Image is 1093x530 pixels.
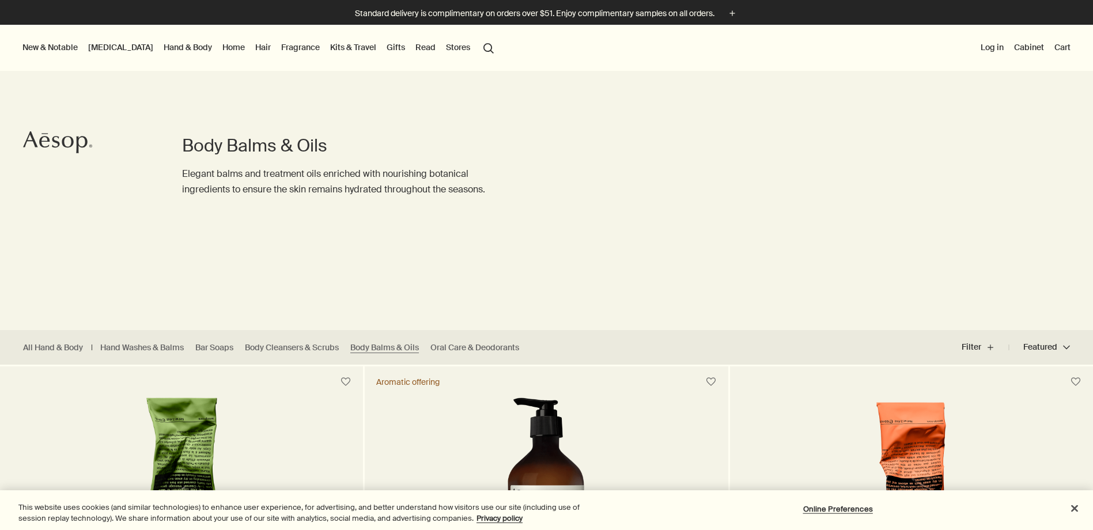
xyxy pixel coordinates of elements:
[182,134,500,157] h1: Body Balms & Oils
[384,40,407,55] a: Gifts
[376,377,440,387] div: Aromatic offering
[20,40,80,55] button: New & Notable
[413,40,438,55] a: Read
[962,334,1009,361] button: Filter
[245,342,339,353] a: Body Cleansers & Scrubs
[86,40,156,55] a: [MEDICAL_DATA]
[444,40,472,55] button: Stores
[430,342,519,353] a: Oral Care & Deodorants
[195,342,233,353] a: Bar Soaps
[20,25,499,71] nav: primary
[100,342,184,353] a: Hand Washes & Balms
[1052,40,1073,55] button: Cart
[279,40,322,55] a: Fragrance
[802,498,874,521] button: Online Preferences, Opens the preference center dialog
[253,40,273,55] a: Hair
[20,128,95,160] a: Aesop
[355,7,714,20] p: Standard delivery is complimentary on orders over $51. Enjoy complimentary samples on all orders.
[335,372,356,392] button: Save to cabinet
[1012,40,1046,55] a: Cabinet
[1065,372,1086,392] button: Save to cabinet
[355,7,739,20] button: Standard delivery is complimentary on orders over $51. Enjoy complimentary samples on all orders.
[220,40,247,55] a: Home
[478,36,499,58] button: Open search
[18,502,601,524] div: This website uses cookies (and similar technologies) to enhance user experience, for advertising,...
[161,40,214,55] a: Hand & Body
[1009,334,1070,361] button: Featured
[23,342,83,353] a: All Hand & Body
[476,513,523,523] a: More information about your privacy, opens in a new tab
[182,166,500,197] p: Elegant balms and treatment oils enriched with nourishing botanical ingredients to ensure the ski...
[23,131,92,154] svg: Aesop
[701,372,721,392] button: Save to cabinet
[978,40,1006,55] button: Log in
[1062,496,1087,521] button: Close
[978,25,1073,71] nav: supplementary
[328,40,379,55] a: Kits & Travel
[350,342,419,353] a: Body Balms & Oils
